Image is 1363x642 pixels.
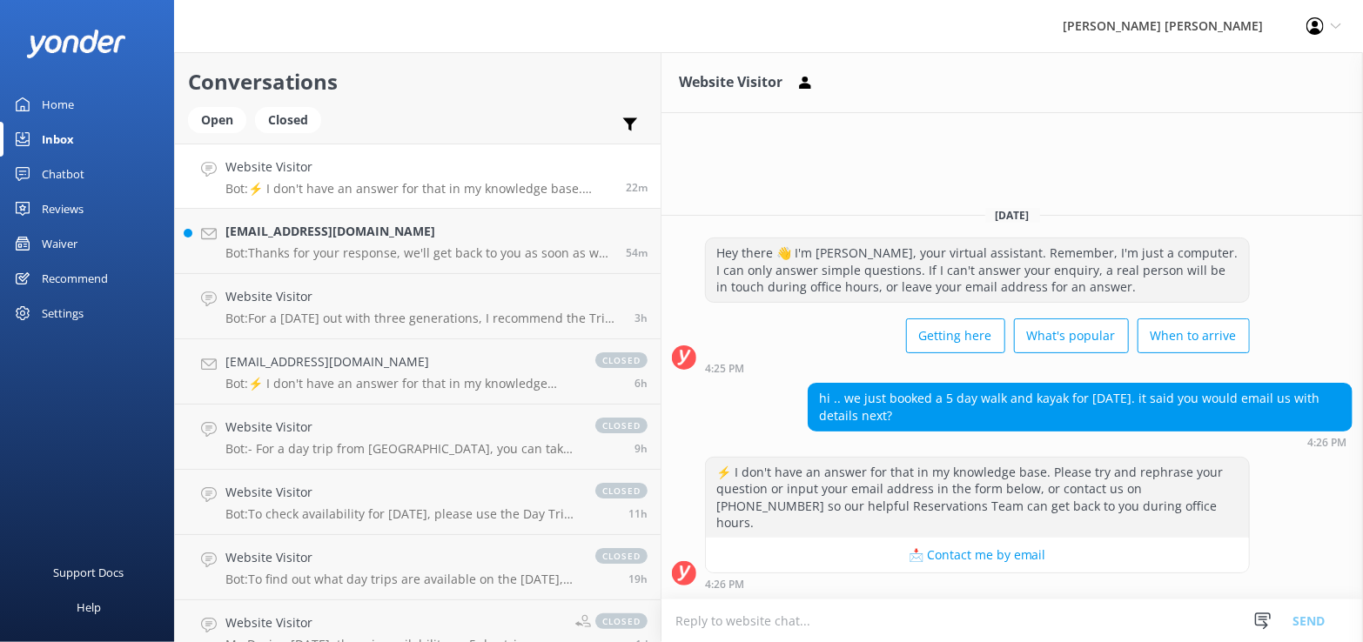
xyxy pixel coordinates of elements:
[595,352,648,368] span: closed
[225,245,613,261] p: Bot: Thanks for your response, we'll get back to you as soon as we can during opening hours.
[175,470,661,535] a: Website VisitorBot:To check availability for [DATE], please use the Day Trip Finder at [URL][DOMA...
[1307,438,1346,448] strong: 4:26 PM
[175,209,661,274] a: [EMAIL_ADDRESS][DOMAIN_NAME]Bot:Thanks for your response, we'll get back to you as soon as we can...
[225,506,578,522] p: Bot: To check availability for [DATE], please use the Day Trip Finder at [URL][DOMAIN_NAME] or th...
[42,261,108,296] div: Recommend
[77,590,101,625] div: Help
[225,418,578,437] h4: Website Visitor
[225,287,621,306] h4: Website Visitor
[225,548,578,567] h4: Website Visitor
[706,238,1249,302] div: Hey there 👋 I'm [PERSON_NAME], your virtual assistant. Remember, I'm just a computer. I can only ...
[225,483,578,502] h4: Website Visitor
[985,208,1040,223] span: [DATE]
[225,157,613,177] h4: Website Visitor
[626,180,648,195] span: Oct 04 2025 04:26pm (UTC +13:00) Pacific/Auckland
[54,555,124,590] div: Support Docs
[188,65,648,98] h2: Conversations
[634,441,648,456] span: Oct 04 2025 07:18am (UTC +13:00) Pacific/Auckland
[42,191,84,226] div: Reviews
[42,296,84,331] div: Settings
[595,483,648,498] span: closed
[175,535,661,600] a: Website VisitorBot:To find out what day trips are available on the [DATE], please see the Day Tri...
[1138,318,1250,353] button: When to arrive
[188,107,246,133] div: Open
[225,181,613,197] p: Bot: ⚡ I don't have an answer for that in my knowledge base. Please try and rephrase your questio...
[705,579,744,590] strong: 4:26 PM
[225,572,578,587] p: Bot: To find out what day trips are available on the [DATE], please see the Day Trip Finder at [U...
[188,110,255,129] a: Open
[705,364,744,374] strong: 4:25 PM
[225,311,621,326] p: Bot: For a [DATE] out with three generations, I recommend the Trip #1 Anchorage/Pitt Head, which ...
[255,107,321,133] div: Closed
[225,613,562,632] h4: Website Visitor
[595,418,648,433] span: closed
[42,157,84,191] div: Chatbot
[1014,318,1129,353] button: What's popular
[628,572,648,586] span: Oct 03 2025 09:19pm (UTC +13:00) Pacific/Auckland
[626,245,648,260] span: Oct 04 2025 03:55pm (UTC +13:00) Pacific/Auckland
[225,376,578,391] p: Bot: ⚡ I don't have an answer for that in my knowledge base. Please try and rephrase your questio...
[225,352,578,371] h4: [EMAIL_ADDRESS][DOMAIN_NAME]
[634,376,648,391] span: Oct 04 2025 10:09am (UTC +13:00) Pacific/Auckland
[705,362,1250,374] div: Oct 04 2025 04:25pm (UTC +13:00) Pacific/Auckland
[906,318,1005,353] button: Getting here
[175,339,661,405] a: [EMAIL_ADDRESS][DOMAIN_NAME]Bot:⚡ I don't have an answer for that in my knowledge base. Please tr...
[225,441,578,457] p: Bot: - For a day trip from [GEOGRAPHIC_DATA], you can take a water taxi transfer and walk back. C...
[42,87,74,122] div: Home
[175,144,661,209] a: Website VisitorBot:⚡ I don't have an answer for that in my knowledge base. Please try and rephras...
[175,405,661,470] a: Website VisitorBot:- For a day trip from [GEOGRAPHIC_DATA], you can take a water taxi transfer an...
[26,30,126,58] img: yonder-white-logo.png
[595,548,648,564] span: closed
[42,226,77,261] div: Waiver
[175,274,661,339] a: Website VisitorBot:For a [DATE] out with three generations, I recommend the Trip #1 Anchorage/Pit...
[42,122,74,157] div: Inbox
[706,458,1249,538] div: ⚡ I don't have an answer for that in my knowledge base. Please try and rephrase your question or ...
[634,311,648,325] span: Oct 04 2025 01:02pm (UTC +13:00) Pacific/Auckland
[808,436,1353,448] div: Oct 04 2025 04:26pm (UTC +13:00) Pacific/Auckland
[595,613,648,629] span: closed
[705,578,1250,590] div: Oct 04 2025 04:26pm (UTC +13:00) Pacific/Auckland
[628,506,648,521] span: Oct 04 2025 05:32am (UTC +13:00) Pacific/Auckland
[679,71,782,94] h3: Website Visitor
[706,538,1249,572] button: 📩 Contact me by email
[255,110,330,129] a: Closed
[809,384,1352,430] div: hi .. we just booked a 5 day walk and kayak for [DATE]. it said you would email us with details n...
[225,222,613,241] h4: [EMAIL_ADDRESS][DOMAIN_NAME]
